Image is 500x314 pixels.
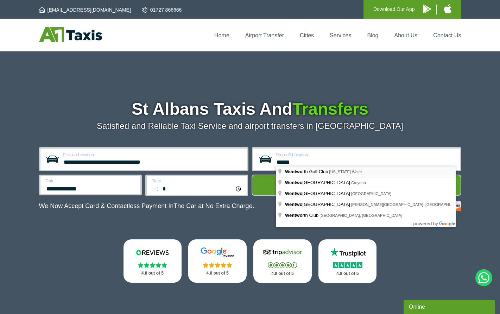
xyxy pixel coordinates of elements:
[394,32,418,38] a: About Us
[285,191,303,196] span: Wentwo
[39,202,254,210] p: We Now Accept Card & Contactless Payment In
[142,6,182,13] a: 01727 866666
[285,169,303,174] span: Wentwo
[196,247,239,258] img: Google
[124,239,182,283] a: Reviews.io Stars 4.8 out of 5
[285,213,319,218] span: rth Club
[433,32,461,38] a: Contact Us
[188,239,247,283] a: Google Stars 4.8 out of 5
[252,175,461,196] button: Get Quote
[326,269,369,278] p: 4.8 out of 5
[404,299,496,314] iframe: chat widget
[351,202,466,207] span: [PERSON_NAME][GEOGRAPHIC_DATA], [GEOGRAPHIC_DATA]
[329,170,362,174] span: [US_STATE] Water
[333,262,362,268] img: Stars
[261,247,304,258] img: Tripadvisor
[300,32,314,38] a: Cities
[268,262,297,268] img: Stars
[196,269,239,278] p: 4.8 out of 5
[131,247,173,258] img: Reviews.io
[330,32,351,38] a: Services
[131,269,174,278] p: 4.8 out of 5
[373,5,415,14] p: Download Our App
[276,153,456,157] label: Drop-off Location
[203,262,232,268] img: Stars
[46,179,136,183] label: Date
[285,169,329,174] span: rth Golf Club
[285,180,303,185] span: Wentwo
[39,101,461,118] h1: St Albans Taxis And
[285,202,351,207] span: [GEOGRAPHIC_DATA]
[285,202,303,207] span: Wentwo
[351,191,392,196] span: [GEOGRAPHIC_DATA]
[173,202,254,209] span: The Car at No Extra Charge.
[285,191,351,196] span: [GEOGRAPHIC_DATA]
[285,180,351,185] span: [GEOGRAPHIC_DATA]
[423,5,431,13] img: A1 Taxis Android App
[261,269,304,278] p: 4.8 out of 5
[444,4,451,13] img: A1 Taxis iPhone App
[39,27,102,42] img: A1 Taxis St Albans LTD
[39,121,461,131] p: Satisfied and Reliable Taxi Service and airport transfers in [GEOGRAPHIC_DATA]
[245,32,284,38] a: Airport Transfer
[39,6,131,13] a: [EMAIL_ADDRESS][DOMAIN_NAME]
[292,100,368,118] span: Transfers
[367,32,378,38] a: Blog
[152,179,242,183] label: Time
[351,181,366,185] span: Croydon
[138,262,167,268] img: Stars
[285,213,303,218] span: Wentwo
[318,239,377,283] a: Trustpilot Stars 4.8 out of 5
[327,247,369,258] img: Trustpilot
[253,239,312,283] a: Tripadvisor Stars 4.8 out of 5
[214,32,229,38] a: Home
[63,153,243,157] label: Pick-up Location
[319,213,402,218] span: [GEOGRAPHIC_DATA], [GEOGRAPHIC_DATA]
